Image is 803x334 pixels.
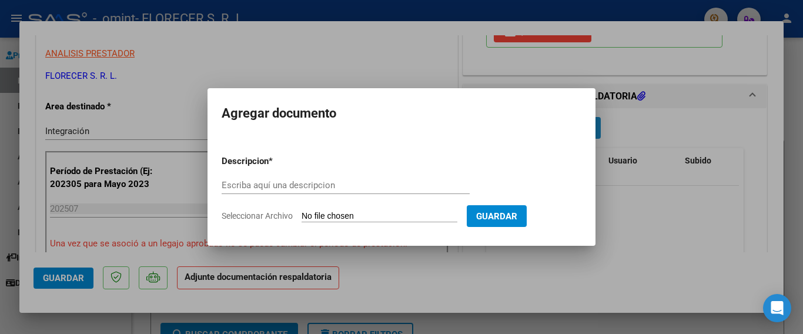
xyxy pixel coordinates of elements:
p: Descripcion [222,155,330,168]
h2: Agregar documento [222,102,581,125]
button: Guardar [467,205,527,227]
span: Guardar [476,211,517,222]
span: Seleccionar Archivo [222,211,293,221]
div: Open Intercom Messenger [763,294,791,322]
